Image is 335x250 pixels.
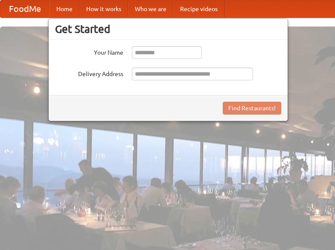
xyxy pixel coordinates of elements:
[173,0,224,18] a: Recipe videos
[79,0,128,18] a: How it works
[223,102,281,115] button: Find Restaurants!
[55,23,281,35] h3: Get Started
[55,68,123,78] label: Delivery Address
[128,0,173,18] a: Who we are
[0,0,50,18] a: FoodMe
[55,46,123,57] label: Your Name
[50,0,79,18] a: Home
